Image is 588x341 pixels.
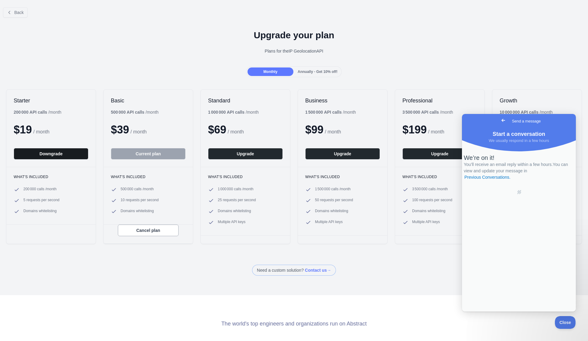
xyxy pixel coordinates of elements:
iframe: Help Scout Beacon - Live Chat, Contact Form, and Knowledge Base [462,114,576,312]
iframe: Help Scout Beacon - Close [555,316,576,329]
div: / month [208,109,259,115]
b: 3 500 000 API calls [402,110,439,115]
div: / month [402,109,453,115]
h2: Professional [402,97,477,104]
b: 1 000 000 API calls [208,110,244,115]
h2: Standard [208,97,283,104]
b: 1 500 000 API calls [305,110,342,115]
h2: Business [305,97,380,104]
div: / month [305,109,356,115]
